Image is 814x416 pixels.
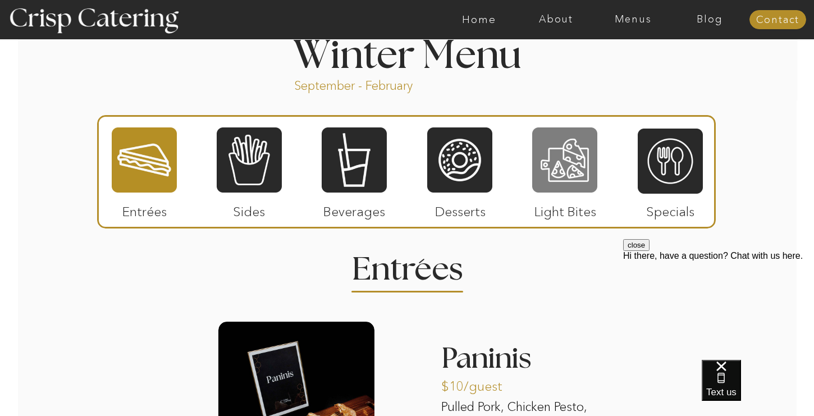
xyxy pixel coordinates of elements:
[441,367,516,400] p: $10/guest
[671,14,748,25] a: Blog
[623,239,814,374] iframe: podium webchat widget prompt
[423,193,497,225] p: Desserts
[441,14,518,25] a: Home
[352,254,462,276] h2: Entrees
[595,14,671,25] a: Menus
[749,15,806,26] a: Contact
[633,193,707,225] p: Specials
[317,193,391,225] p: Beverages
[702,360,814,416] iframe: podium webchat widget bubble
[441,344,597,380] h3: Paninis
[212,193,286,225] p: Sides
[518,14,595,25] a: About
[107,193,182,225] p: Entrées
[251,36,563,70] h1: Winter Menu
[528,193,602,225] p: Light Bites
[294,77,449,90] p: September - February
